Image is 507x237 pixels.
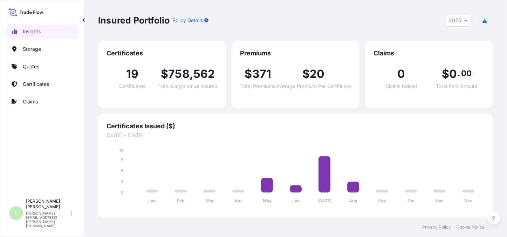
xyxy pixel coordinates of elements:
[397,68,405,80] span: 0
[121,157,124,162] tspan: 9
[121,190,124,195] tspan: 0
[6,60,78,74] a: Quotes
[121,168,124,173] tspan: 6
[14,210,18,217] span: L
[245,68,252,80] span: $
[121,179,124,184] tspan: 3
[206,198,214,204] tspan: Mar
[177,198,185,204] tspan: Feb
[23,81,49,88] p: Certificates
[98,15,170,26] p: Insured Portfolio
[158,84,218,89] span: Total Cargo Value Insured
[168,68,190,80] span: 758
[126,68,138,80] span: 19
[172,17,203,24] p: Policy Details
[193,68,215,80] span: 562
[302,68,310,80] span: $
[252,68,272,80] span: 371
[349,198,358,204] tspan: Aug
[449,17,461,24] span: 2025
[26,198,69,210] p: [PERSON_NAME] [PERSON_NAME]
[458,70,460,76] span: .
[436,198,444,204] tspan: Nov
[23,46,41,53] p: Storage
[374,49,485,57] span: Claims
[449,68,457,80] span: 0
[317,198,332,204] tspan: [DATE]
[119,84,146,89] span: Certificates
[23,98,38,105] p: Claims
[6,95,78,109] a: Claims
[107,49,218,57] span: Certificates
[442,68,449,80] span: $
[385,84,417,89] span: Claims Raised
[310,68,324,80] span: 20
[234,198,242,204] tspan: Apr
[23,63,39,70] p: Quotes
[464,198,472,204] tspan: Dec
[240,49,351,57] span: Premiums
[190,68,193,80] span: ,
[276,84,351,89] span: Average Premium Per Certificate
[149,198,156,204] tspan: Jan
[23,28,41,35] p: Insights
[407,198,415,204] tspan: Oct
[107,132,485,139] span: [DATE] - [DATE]
[457,224,485,230] a: Cookie Notice
[6,77,78,91] a: Certificates
[241,84,276,89] span: Total Premiums
[292,198,300,204] tspan: Jun
[6,25,78,39] a: Insights
[6,42,78,56] a: Storage
[263,198,272,204] tspan: May
[446,14,471,27] button: Year Selector
[436,84,478,89] span: Total Paid Amount
[378,198,386,204] tspan: Sep
[26,211,69,228] p: [PERSON_NAME][EMAIL_ADDRESS][PERSON_NAME][DOMAIN_NAME]
[107,122,485,130] span: Certificates Issued ($)
[119,148,124,153] tspan: 12
[161,68,168,80] span: $
[422,224,451,230] a: Privacy Policy
[461,70,472,76] span: 00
